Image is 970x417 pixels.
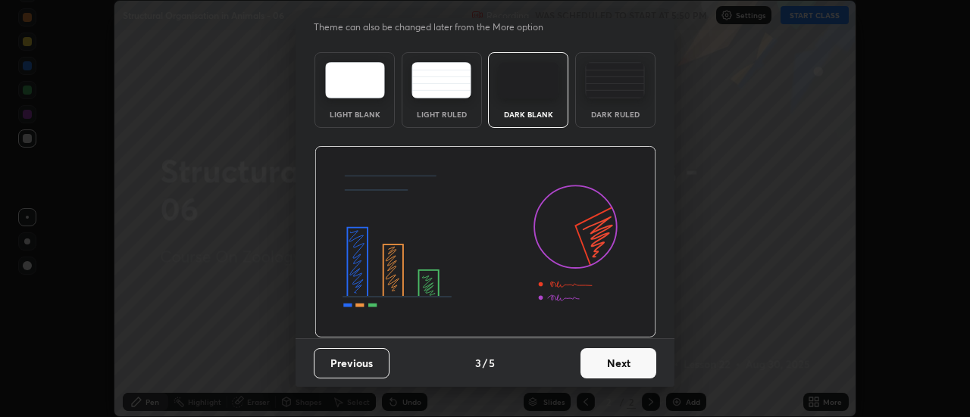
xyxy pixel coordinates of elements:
img: darkTheme.f0cc69e5.svg [499,62,559,98]
img: darkRuledTheme.de295e13.svg [585,62,645,98]
img: darkThemeBanner.d06ce4a2.svg [314,146,656,338]
img: lightTheme.e5ed3b09.svg [325,62,385,98]
h4: 3 [475,355,481,371]
div: Dark Ruled [585,110,646,118]
p: Theme can also be changed later from the More option [314,20,559,34]
div: Light Blank [324,110,385,118]
h4: / [483,355,487,371]
div: Dark Blank [498,110,559,118]
h4: 5 [489,355,495,371]
img: lightRuledTheme.5fabf969.svg [411,62,471,98]
button: Previous [314,348,390,378]
button: Next [580,348,656,378]
div: Light Ruled [411,110,472,118]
